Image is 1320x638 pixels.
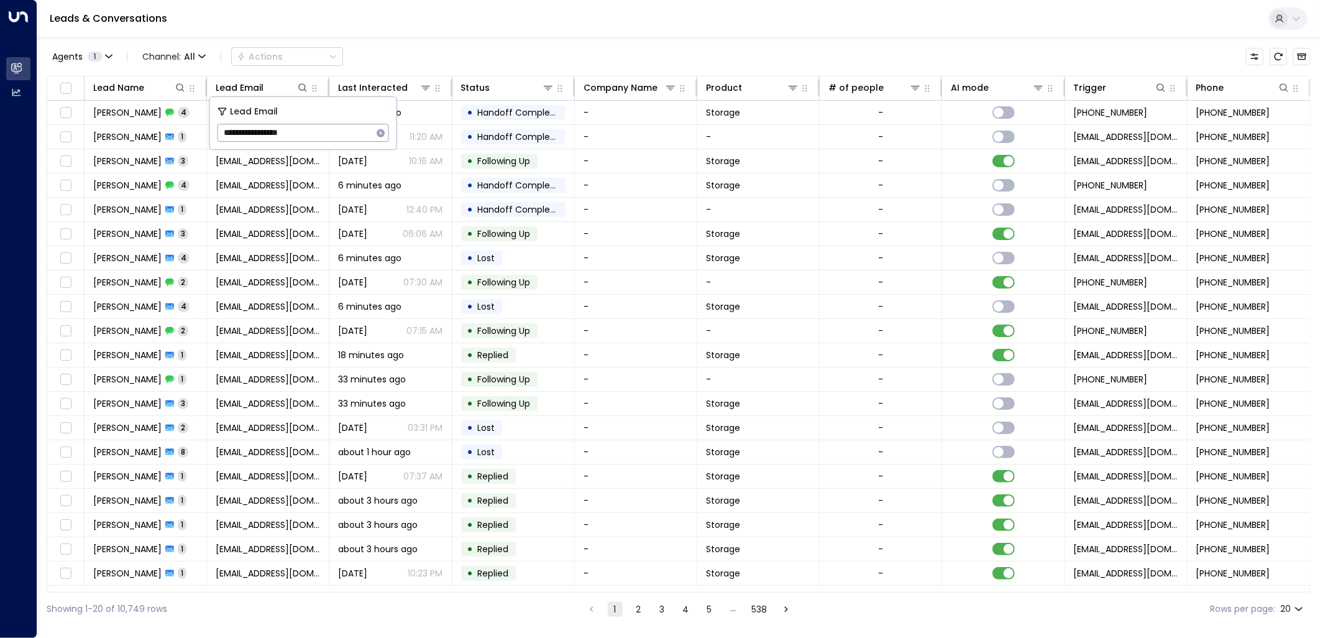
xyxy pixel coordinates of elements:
[1196,80,1290,95] div: Phone
[93,80,144,95] div: Lead Name
[407,203,443,216] p: 12:40 PM
[461,80,554,95] div: Status
[1196,543,1270,555] span: +447546108480
[575,270,697,294] td: -
[575,343,697,367] td: -
[467,442,474,463] div: •
[478,519,509,531] span: Replied
[1074,80,1167,95] div: Trigger
[1196,422,1270,434] span: +447429145078
[706,155,740,167] span: Storage
[878,397,883,410] div: -
[478,397,531,410] span: Following Up
[1074,349,1178,361] span: leads@space-station.co.uk
[697,319,820,343] td: -
[878,543,883,555] div: -
[584,601,794,617] nav: pagination navigation
[1074,106,1148,119] span: +447435416559
[93,106,162,119] span: Adithya L Narayanan
[1074,252,1178,264] span: leads@space-station.co.uk
[575,513,697,537] td: -
[93,470,162,483] span: Tomasz Bielasik
[178,422,188,433] span: 2
[584,80,677,95] div: Company Name
[338,300,401,313] span: 6 minutes ago
[1074,470,1178,483] span: leads@space-station.co.uk
[878,446,883,458] div: -
[1074,179,1148,192] span: +447977100368
[1210,603,1275,616] label: Rows per page:
[178,155,188,166] span: 3
[575,198,697,221] td: -
[575,537,697,561] td: -
[407,325,443,337] p: 07:15 AM
[467,175,474,196] div: •
[878,519,883,531] div: -
[478,252,495,264] span: Lost
[338,543,418,555] span: about 3 hours ago
[878,155,883,167] div: -
[1074,300,1178,313] span: leads@space-station.co.uk
[1293,48,1311,65] button: Archived Leads
[828,80,884,95] div: # of people
[216,80,264,95] div: Lead Email
[679,602,694,617] button: Go to page 4
[655,602,670,617] button: Go to page 3
[408,422,443,434] p: 03:31 PM
[1196,349,1270,361] span: +447479223244
[178,107,190,118] span: 4
[575,101,697,124] td: -
[878,470,883,483] div: -
[58,372,73,387] span: Toggle select row
[878,349,883,361] div: -
[216,325,320,337] span: vladadmtry@gmail.com
[93,131,162,143] span: Adithya L Narayanan
[1196,80,1224,95] div: Phone
[58,445,73,460] span: Toggle select row
[697,270,820,294] td: -
[93,276,162,289] span: Saima Ali
[467,417,474,438] div: •
[58,105,73,121] span: Toggle select row
[93,228,162,240] span: Louise Vanstone
[575,392,697,415] td: -
[878,179,883,192] div: -
[1074,567,1178,580] span: leads@space-station.co.uk
[178,325,188,336] span: 2
[702,602,717,617] button: Go to page 5
[58,348,73,363] span: Toggle select row
[178,495,186,506] span: 1
[338,494,418,507] span: about 3 hours ago
[216,470,320,483] span: mandalorian99@gmail.com
[478,276,531,289] span: Following Up
[478,470,509,483] span: Replied
[1280,600,1306,618] div: 20
[706,80,799,95] div: Product
[178,252,190,263] span: 4
[878,373,883,386] div: -
[338,373,406,386] span: 33 minutes ago
[575,149,697,173] td: -
[697,125,820,149] td: -
[216,80,309,95] div: Lead Email
[216,422,320,434] span: irmabemail@gmail.com
[93,349,162,361] span: Selina Sagnia
[58,469,73,484] span: Toggle select row
[50,11,167,25] a: Leads & Conversations
[575,295,697,318] td: -
[410,131,443,143] p: 11:20 AM
[478,203,566,216] span: Handoff Completed
[237,51,283,62] div: Actions
[878,203,883,216] div: -
[467,247,474,269] div: •
[338,203,367,216] span: Yesterday
[697,198,820,221] td: -
[467,126,474,147] div: •
[575,440,697,464] td: -
[93,567,162,580] span: Jerioth Akebo
[706,106,740,119] span: Storage
[338,276,367,289] span: Aug 30, 2025
[216,349,320,361] span: selinasagnia@hotmail.co.uk
[1196,252,1270,264] span: +447448820401
[461,80,490,95] div: Status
